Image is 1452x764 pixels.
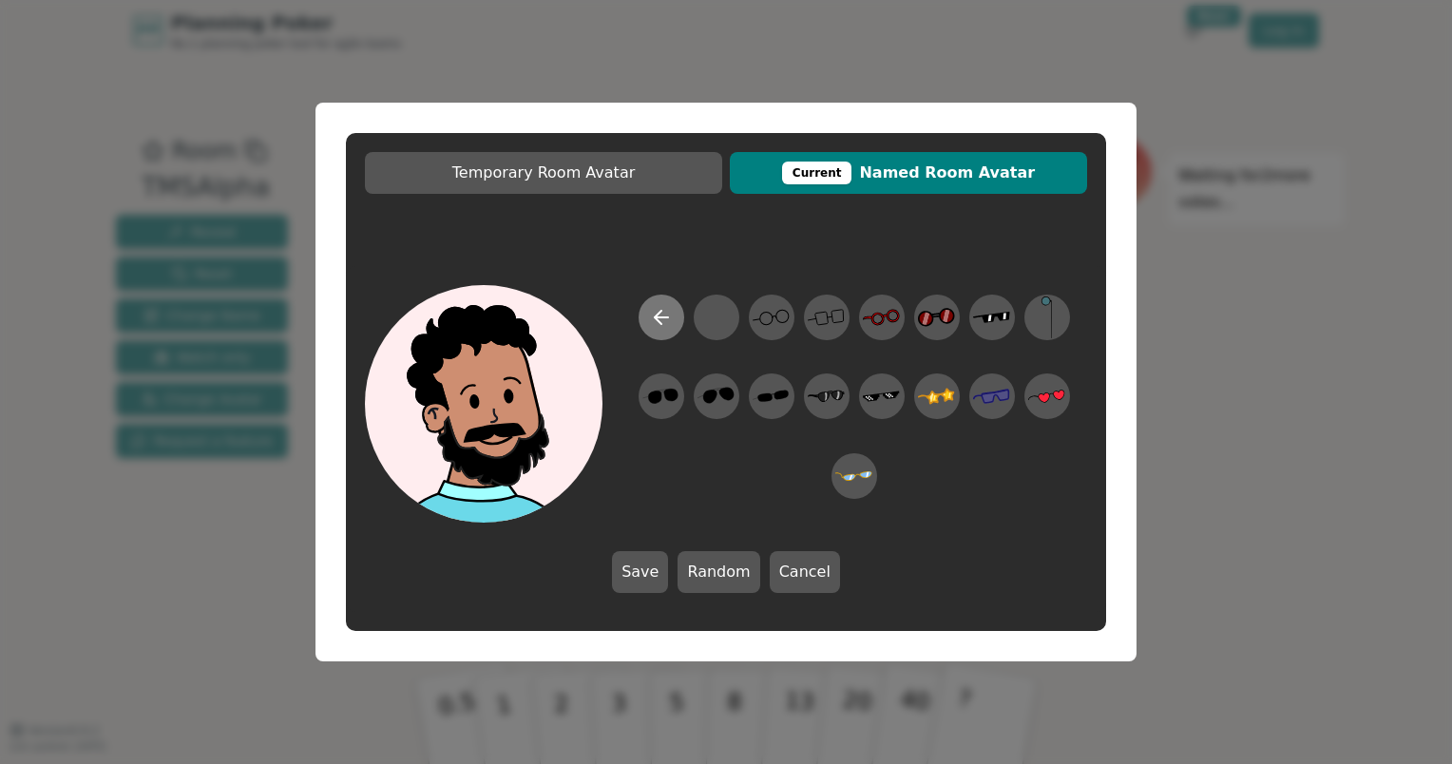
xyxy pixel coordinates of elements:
[374,162,713,184] span: Temporary Room Avatar
[782,162,852,184] div: This avatar will be displayed in dedicated rooms
[739,162,1078,184] span: Named Room Avatar
[678,551,759,593] button: Random
[730,152,1087,194] button: CurrentNamed Room Avatar
[365,152,722,194] button: Temporary Room Avatar
[770,551,840,593] button: Cancel
[612,551,668,593] button: Save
